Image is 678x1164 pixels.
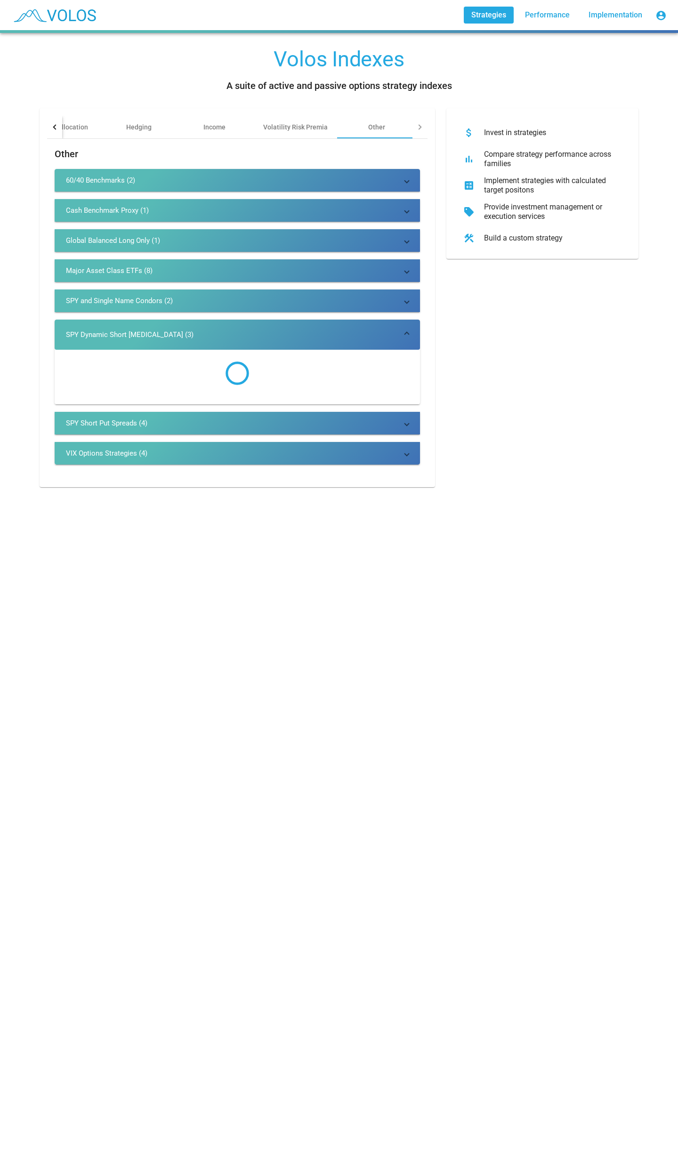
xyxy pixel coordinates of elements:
[55,199,420,222] mat-expansion-panel-header: Cash Benchmark Proxy (1)
[464,7,514,24] a: Strategies
[263,122,328,132] div: Volatility Risk Premia
[55,412,420,434] mat-expansion-panel-header: SPY Short Put Spreads (4)
[203,122,226,132] div: Income
[66,206,149,215] div: Cash Benchmark Proxy (1)
[55,229,420,252] mat-expansion-panel-header: Global Balanced Long Only (1)
[525,10,570,19] span: Performance
[461,178,476,193] mat-icon: calculate
[55,259,420,282] mat-expansion-panel-header: Major Asset Class ETFs (8)
[454,146,631,172] button: Compare strategy performance across families
[461,231,476,246] mat-icon: construction
[454,225,631,251] button: Build a custom strategy
[454,120,631,146] button: Invest in strategies
[55,289,420,312] mat-expansion-panel-header: SPY and Single Name Condors (2)
[66,449,147,458] div: VIX Options Strategies (4)
[461,125,476,140] mat-icon: attach_money
[454,199,631,225] button: Provide investment management or execution services
[454,172,631,199] button: Implement strategies with calculated target positons
[476,150,623,169] div: Compare strategy performance across families
[476,233,623,243] div: Build a custom strategy
[55,169,420,192] mat-expansion-panel-header: 60/40 Benchmarks (2)
[66,266,153,275] div: Major Asset Class ETFs (8)
[66,330,194,339] div: SPY Dynamic Short [MEDICAL_DATA] (3)
[55,442,420,465] mat-expansion-panel-header: VIX Options Strategies (4)
[126,122,152,132] div: Hedging
[55,350,420,404] div: SPY Dynamic Short [MEDICAL_DATA] (3)
[274,48,404,71] div: Volos Indexes
[368,122,385,132] div: Other
[461,204,476,219] mat-icon: sell
[476,128,623,137] div: Invest in strategies
[66,418,147,428] div: SPY Short Put Spreads (4)
[66,296,173,305] div: SPY and Single Name Condors (2)
[66,236,160,245] div: Global Balanced Long Only (1)
[55,320,420,350] mat-expansion-panel-header: SPY Dynamic Short [MEDICAL_DATA] (3)
[581,7,650,24] a: Implementation
[589,10,642,19] span: Implementation
[226,78,452,93] div: A suite of active and passive options strategy indexes
[471,10,506,19] span: Strategies
[476,202,623,221] div: Provide investment management or execution services
[39,122,88,132] div: Asset Allocation
[55,146,420,161] h2: Other
[461,152,476,167] mat-icon: bar_chart
[476,176,623,195] div: Implement strategies with calculated target positons
[8,3,101,27] img: blue_transparent.png
[517,7,577,24] a: Performance
[655,10,667,21] mat-icon: account_circle
[66,176,135,185] div: 60/40 Benchmarks (2)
